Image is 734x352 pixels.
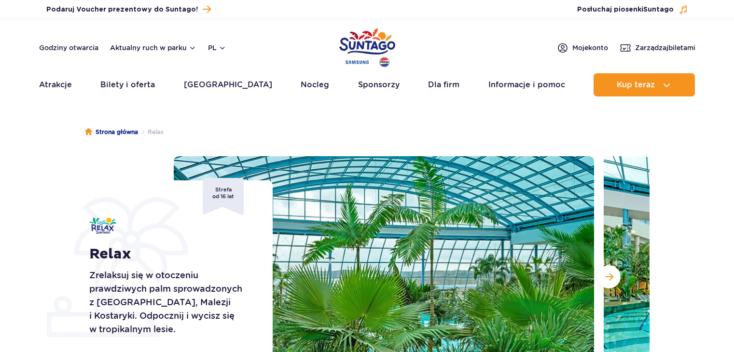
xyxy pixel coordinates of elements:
[208,43,226,53] button: pl
[301,73,329,96] a: Nocleg
[100,73,155,96] a: Bilety i oferta
[428,73,459,96] a: Dla firm
[39,43,98,53] a: Godziny otwarcia
[46,3,211,16] a: Podaruj Voucher prezentowy do Suntago!
[572,43,608,53] span: Moje konto
[110,44,196,52] button: Aktualny ruch w parku
[577,5,688,14] button: Posłuchaj piosenkiSuntago
[89,269,251,336] p: Zrelaksuj się w otoczeniu prawdziwych palm sprowadzonych z [GEOGRAPHIC_DATA], Malezji i Kostaryki...
[358,73,400,96] a: Sponsorzy
[594,73,695,96] button: Kup teraz
[39,73,72,96] a: Atrakcje
[89,217,116,234] img: Relax
[138,127,164,137] li: Relax
[339,24,395,68] a: Park of Poland
[89,245,251,263] h1: Relax
[597,265,621,288] button: Następny slajd
[203,178,244,215] span: Strefa od 16 lat
[577,5,674,14] span: Posłuchaj piosenki
[85,127,138,137] a: Strona główna
[184,73,272,96] a: [GEOGRAPHIC_DATA]
[643,6,674,13] span: Suntago
[557,42,608,54] a: Mojekonto
[635,43,695,53] span: Zarządzaj biletami
[488,73,565,96] a: Informacje i pomoc
[617,81,655,89] span: Kup teraz
[620,42,695,54] a: Zarządzajbiletami
[46,5,198,14] span: Podaruj Voucher prezentowy do Suntago!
